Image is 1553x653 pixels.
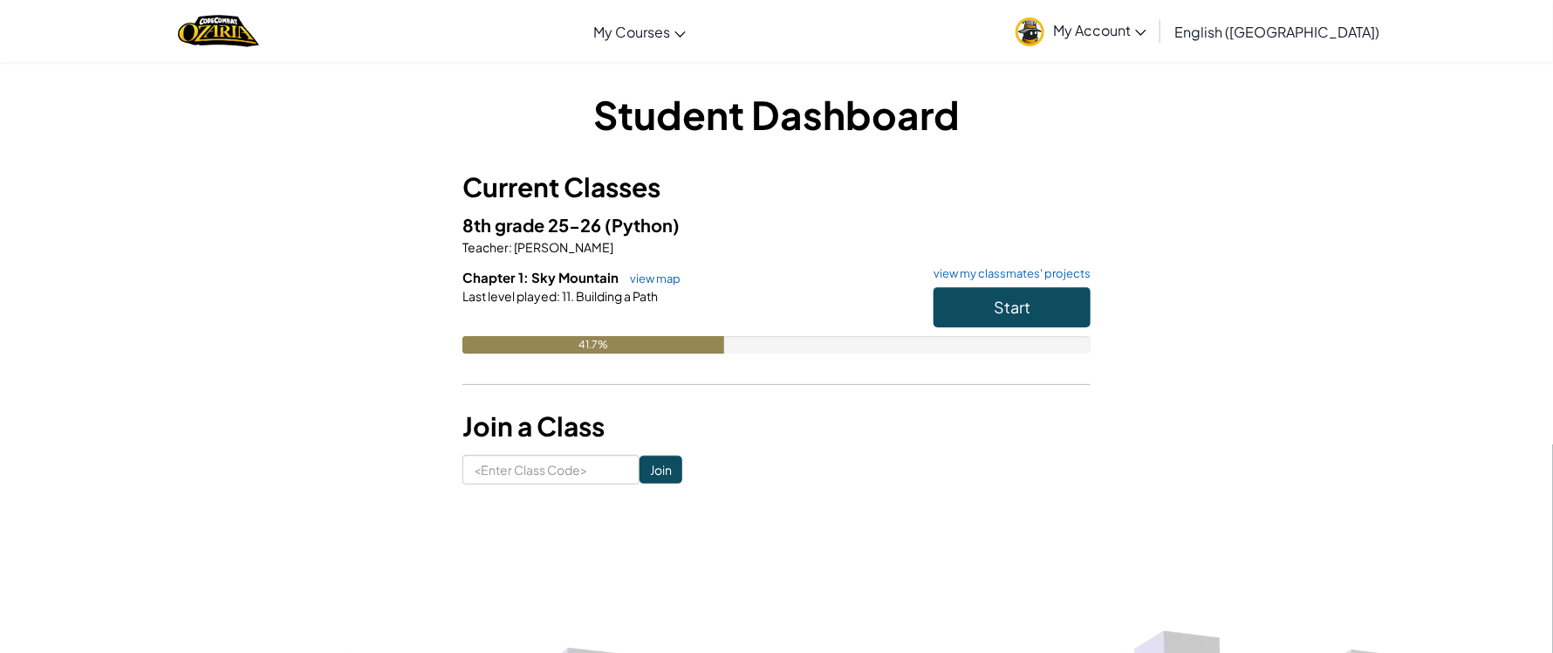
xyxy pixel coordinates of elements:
span: 8th grade 25-26 [462,214,605,236]
a: view my classmates' projects [925,268,1091,279]
div: 41.7% [462,336,724,354]
span: Chapter 1: Sky Mountain [462,269,621,285]
input: <Enter Class Code> [462,455,640,485]
h1: Student Dashboard [462,87,1091,141]
a: My Courses [585,8,694,55]
a: Ozaria by CodeCombat logo [178,13,259,49]
span: Building a Path [574,288,658,304]
a: view map [621,272,681,285]
span: My Account [1053,21,1146,39]
img: avatar [1016,17,1044,46]
h3: Join a Class [462,407,1091,446]
a: English ([GEOGRAPHIC_DATA]) [1166,8,1388,55]
img: Home [178,13,259,49]
span: : [557,288,560,304]
span: English ([GEOGRAPHIC_DATA]) [1174,23,1379,41]
span: 11. [560,288,574,304]
span: My Courses [593,23,670,41]
span: Start [994,297,1030,317]
input: Join [640,456,682,484]
span: (Python) [605,214,680,236]
a: My Account [1007,3,1155,58]
span: Teacher [462,239,509,255]
button: Start [934,287,1091,327]
span: Last level played [462,288,557,304]
h3: Current Classes [462,168,1091,207]
span: [PERSON_NAME] [512,239,613,255]
span: : [509,239,512,255]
